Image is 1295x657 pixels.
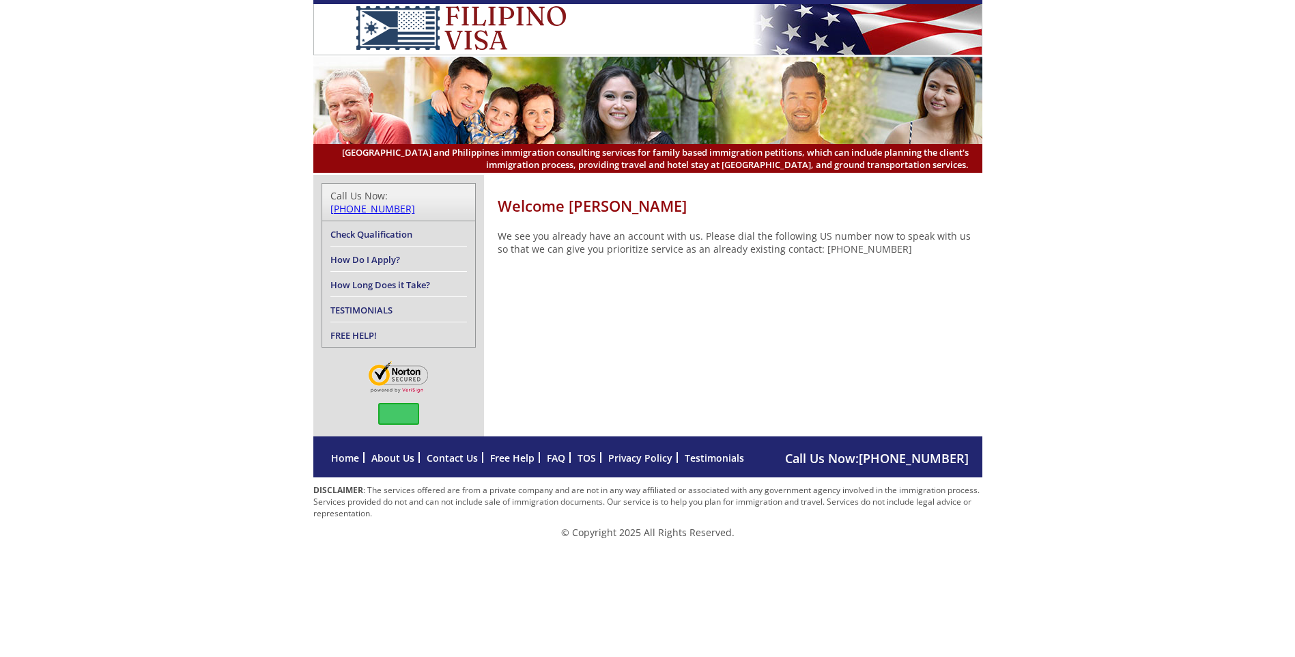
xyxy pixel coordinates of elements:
[330,304,393,316] a: TESTIMONIALS
[313,484,982,519] p: : The services offered are from a private company and are not in any way affiliated or associated...
[547,451,565,464] a: FAQ
[498,229,982,255] p: We see you already have an account with us. Please dial the following US number now to speak with...
[330,279,430,291] a: How Long Does it Take?
[330,228,412,240] a: Check Qualification
[498,195,982,216] h1: Welcome [PERSON_NAME]
[427,451,478,464] a: Contact Us
[685,451,744,464] a: Testimonials
[330,202,415,215] a: [PHONE_NUMBER]
[330,329,377,341] a: FREE HELP!
[859,450,969,466] a: [PHONE_NUMBER]
[330,189,467,215] div: Call Us Now:
[313,484,363,496] strong: DISCLAIMER
[313,526,982,539] p: © Copyright 2025 All Rights Reserved.
[371,451,414,464] a: About Us
[608,451,672,464] a: Privacy Policy
[330,253,400,266] a: How Do I Apply?
[785,450,969,466] span: Call Us Now:
[490,451,535,464] a: Free Help
[578,451,596,464] a: TOS
[331,451,359,464] a: Home
[327,146,969,171] span: [GEOGRAPHIC_DATA] and Philippines immigration consulting services for family based immigration pe...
